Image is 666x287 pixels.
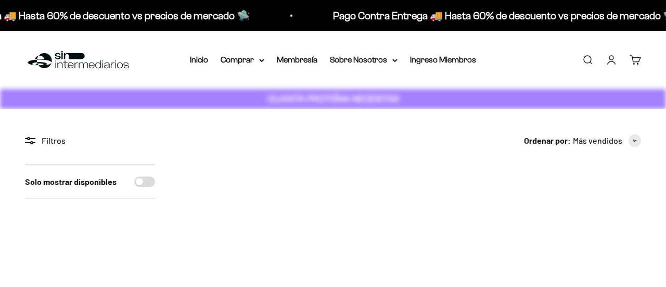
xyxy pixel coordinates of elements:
span: Ordenar por: [524,134,571,147]
a: Ingreso Miembros [410,55,476,64]
strong: CUANTA PROTEÍNA NECESITAS [267,93,399,104]
a: Membresía [277,55,317,64]
label: Solo mostrar disponibles [25,175,117,189]
summary: Sobre Nosotros [330,53,398,67]
summary: Comprar [221,53,264,67]
button: Más vendidos [573,134,641,147]
a: Inicio [190,55,208,64]
div: Filtros [25,134,155,147]
span: Más vendidos [573,134,622,147]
